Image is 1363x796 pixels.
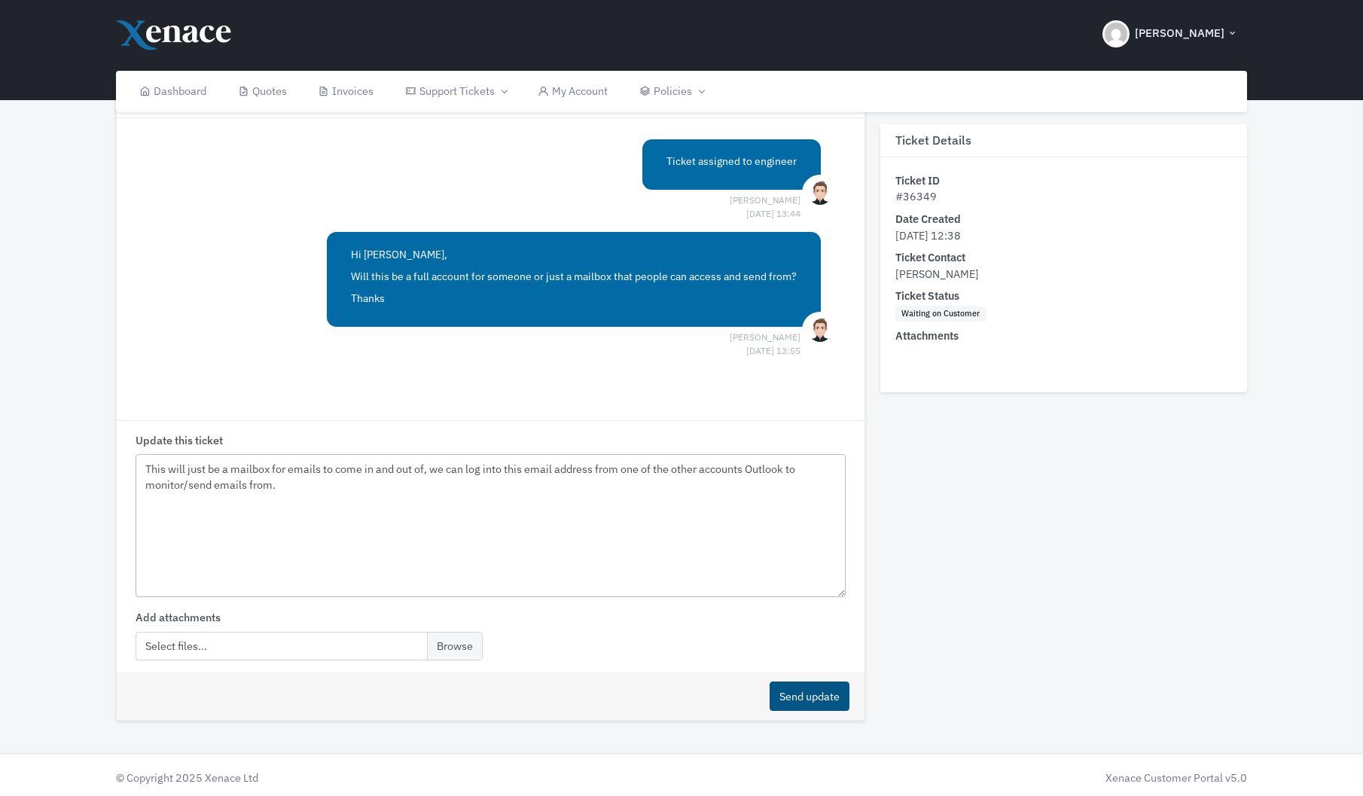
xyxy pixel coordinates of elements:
[895,306,986,322] span: Waiting on Customer
[895,288,1232,305] dt: Ticket Status
[123,71,222,112] a: Dashboard
[666,154,797,169] p: Ticket assigned to engineer
[302,71,389,112] a: Invoices
[351,247,797,263] p: Hi [PERSON_NAME],
[895,267,979,281] span: [PERSON_NAME]
[689,770,1247,786] div: Xenace Customer Portal v5.0
[730,194,800,207] span: [PERSON_NAME] [DATE] 13:44
[895,172,1232,189] dt: Ticket ID
[895,211,1232,227] dt: Date Created
[1135,25,1224,42] span: [PERSON_NAME]
[895,228,961,242] span: [DATE] 12:38
[351,269,797,285] p: Will this be a full account for someone or just a mailbox that people can access and send from?
[1093,8,1247,60] button: [PERSON_NAME]
[624,71,719,112] a: Policies
[108,770,681,786] div: © Copyright 2025 Xenace Ltd
[895,250,1232,267] dt: Ticket Contact
[351,291,797,307] p: Thanks
[136,609,221,626] label: Add attachments
[730,331,800,344] span: [PERSON_NAME] [DATE] 13:55
[770,682,849,711] button: Send update
[222,71,303,112] a: Quotes
[389,71,522,112] a: Support Tickets
[880,124,1247,157] h3: Ticket Details
[1102,20,1130,47] img: Header Avatar
[522,71,624,112] a: My Account
[895,190,937,204] span: #36349
[895,328,1232,345] dt: Attachments
[136,432,223,449] label: Update this ticket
